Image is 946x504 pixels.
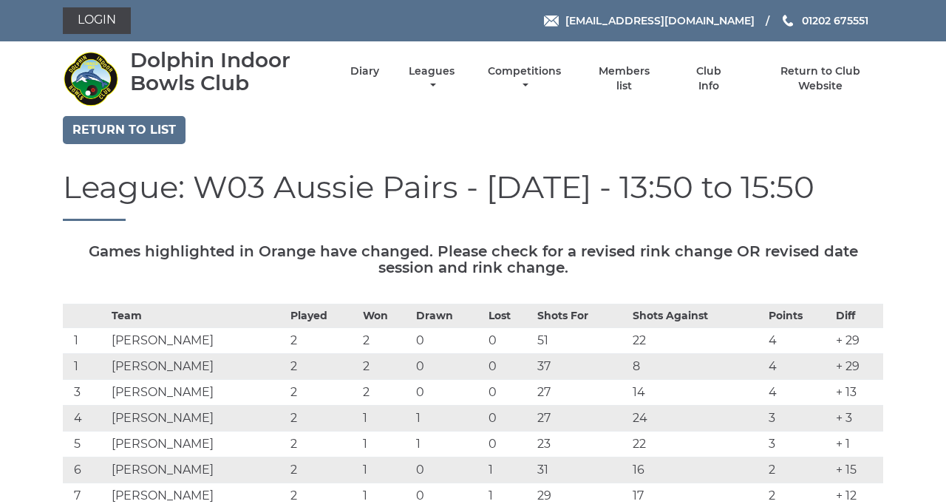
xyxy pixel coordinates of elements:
[287,380,359,406] td: 2
[287,354,359,380] td: 2
[412,380,485,406] td: 0
[629,380,764,406] td: 14
[832,328,883,354] td: + 29
[765,406,833,432] td: 3
[832,304,883,328] th: Diff
[63,51,118,106] img: Dolphin Indoor Bowls Club
[485,406,533,432] td: 0
[485,328,533,354] td: 0
[765,354,833,380] td: 4
[63,243,883,276] h5: Games highlighted in Orange have changed. Please check for a revised rink change OR revised date ...
[405,64,458,93] a: Leagues
[287,457,359,483] td: 2
[544,13,755,29] a: Email [EMAIL_ADDRESS][DOMAIN_NAME]
[780,13,868,29] a: Phone us 01202 675551
[832,406,883,432] td: + 3
[412,354,485,380] td: 0
[802,14,868,27] span: 01202 675551
[783,15,793,27] img: Phone us
[108,457,287,483] td: [PERSON_NAME]
[832,432,883,457] td: + 1
[484,64,565,93] a: Competitions
[629,304,764,328] th: Shots Against
[359,304,412,328] th: Won
[534,328,629,354] td: 51
[765,328,833,354] td: 4
[108,328,287,354] td: [PERSON_NAME]
[412,432,485,457] td: 1
[287,328,359,354] td: 2
[130,49,324,95] div: Dolphin Indoor Bowls Club
[359,380,412,406] td: 2
[63,380,108,406] td: 3
[485,380,533,406] td: 0
[108,432,287,457] td: [PERSON_NAME]
[832,354,883,380] td: + 29
[359,354,412,380] td: 2
[765,432,833,457] td: 3
[758,64,883,93] a: Return to Club Website
[63,116,186,144] a: Return to list
[832,457,883,483] td: + 15
[412,457,485,483] td: 0
[359,328,412,354] td: 2
[765,457,833,483] td: 2
[108,380,287,406] td: [PERSON_NAME]
[287,432,359,457] td: 2
[63,432,108,457] td: 5
[108,406,287,432] td: [PERSON_NAME]
[485,354,533,380] td: 0
[629,328,764,354] td: 22
[287,406,359,432] td: 2
[534,354,629,380] td: 37
[485,304,533,328] th: Lost
[629,457,764,483] td: 16
[63,457,108,483] td: 6
[108,354,287,380] td: [PERSON_NAME]
[565,14,755,27] span: [EMAIL_ADDRESS][DOMAIN_NAME]
[63,7,131,34] a: Login
[591,64,659,93] a: Members list
[350,64,379,78] a: Diary
[629,406,764,432] td: 24
[108,304,287,328] th: Team
[832,380,883,406] td: + 13
[412,406,485,432] td: 1
[629,354,764,380] td: 8
[684,64,732,93] a: Club Info
[412,328,485,354] td: 0
[63,328,108,354] td: 1
[629,432,764,457] td: 22
[412,304,485,328] th: Drawn
[534,380,629,406] td: 27
[534,457,629,483] td: 31
[534,432,629,457] td: 23
[765,380,833,406] td: 4
[63,354,108,380] td: 1
[287,304,359,328] th: Played
[485,432,533,457] td: 0
[359,457,412,483] td: 1
[485,457,533,483] td: 1
[63,170,883,221] h1: League: W03 Aussie Pairs - [DATE] - 13:50 to 15:50
[359,432,412,457] td: 1
[63,406,108,432] td: 4
[544,16,559,27] img: Email
[765,304,833,328] th: Points
[359,406,412,432] td: 1
[534,304,629,328] th: Shots For
[534,406,629,432] td: 27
